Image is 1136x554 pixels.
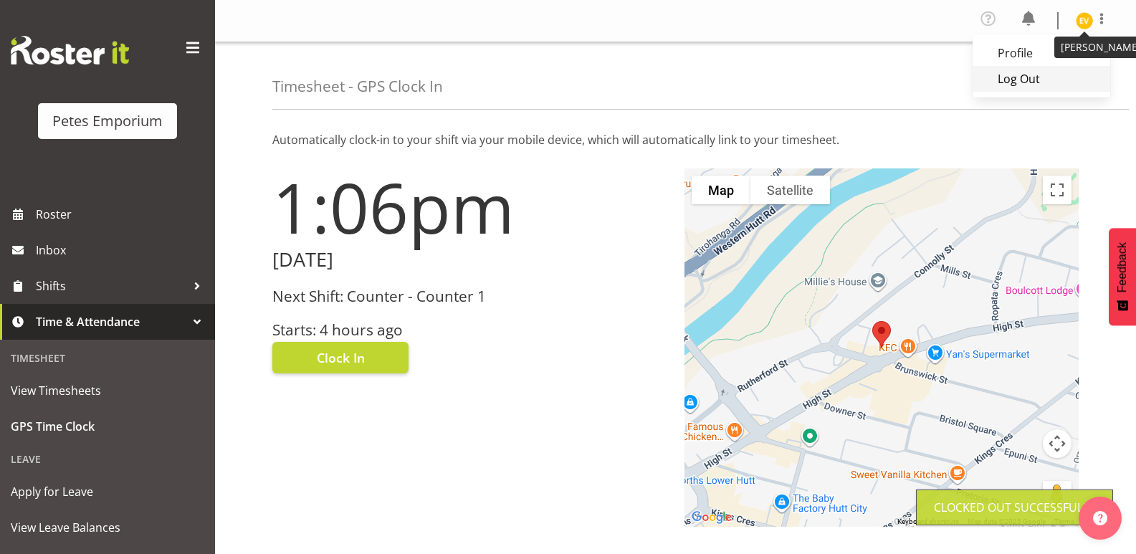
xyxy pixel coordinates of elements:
[272,322,667,338] h3: Starts: 4 hours ago
[1043,481,1071,510] button: Drag Pegman onto the map to open Street View
[4,409,211,444] a: GPS Time Clock
[897,517,959,527] button: Keyboard shortcuts
[11,416,204,437] span: GPS Time Clock
[11,380,204,401] span: View Timesheets
[4,343,211,373] div: Timesheet
[272,249,667,271] h2: [DATE]
[973,66,1110,92] a: Log Out
[973,40,1110,66] a: Profile
[11,481,204,502] span: Apply for Leave
[11,36,129,65] img: Rosterit website logo
[1043,176,1071,204] button: Toggle fullscreen view
[692,176,750,204] button: Show street map
[272,288,667,305] h3: Next Shift: Counter - Counter 1
[272,168,667,246] h1: 1:06pm
[688,508,735,527] a: Open this area in Google Maps (opens a new window)
[11,517,204,538] span: View Leave Balances
[36,275,186,297] span: Shifts
[272,78,443,95] h4: Timesheet - GPS Clock In
[1093,511,1107,525] img: help-xxl-2.png
[4,474,211,510] a: Apply for Leave
[36,204,208,225] span: Roster
[4,444,211,474] div: Leave
[934,499,1095,516] div: Clocked out Successfully
[1116,242,1129,292] span: Feedback
[272,342,409,373] button: Clock In
[1076,12,1093,29] img: eva-vailini10223.jpg
[317,348,365,367] span: Clock In
[1043,429,1071,458] button: Map camera controls
[688,508,735,527] img: Google
[36,239,208,261] span: Inbox
[4,510,211,545] a: View Leave Balances
[52,110,163,132] div: Petes Emporium
[4,373,211,409] a: View Timesheets
[36,311,186,333] span: Time & Attendance
[750,176,830,204] button: Show satellite imagery
[272,131,1079,148] p: Automatically clock-in to your shift via your mobile device, which will automatically link to you...
[1109,228,1136,325] button: Feedback - Show survey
